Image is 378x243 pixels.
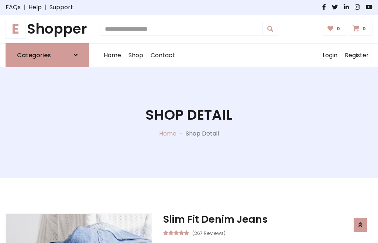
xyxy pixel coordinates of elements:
a: Shop [125,44,147,67]
a: 0 [348,22,372,36]
a: Support [49,3,73,12]
a: 0 [323,22,347,36]
h1: Shop Detail [145,107,233,123]
p: - [176,129,186,138]
small: (267 Reviews) [192,228,226,237]
h1: Shopper [6,21,89,37]
a: Login [319,44,341,67]
span: 0 [335,25,342,32]
a: Home [159,129,176,138]
h3: Slim Fit Denim Jeans [163,213,372,225]
span: E [6,19,25,39]
a: Help [28,3,42,12]
a: Home [100,44,125,67]
span: | [42,3,49,12]
a: FAQs [6,3,21,12]
a: Register [341,44,372,67]
p: Shop Detail [186,129,219,138]
span: | [21,3,28,12]
a: Contact [147,44,179,67]
a: EShopper [6,21,89,37]
span: 0 [361,25,368,32]
h6: Categories [17,52,51,59]
a: Categories [6,43,89,67]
